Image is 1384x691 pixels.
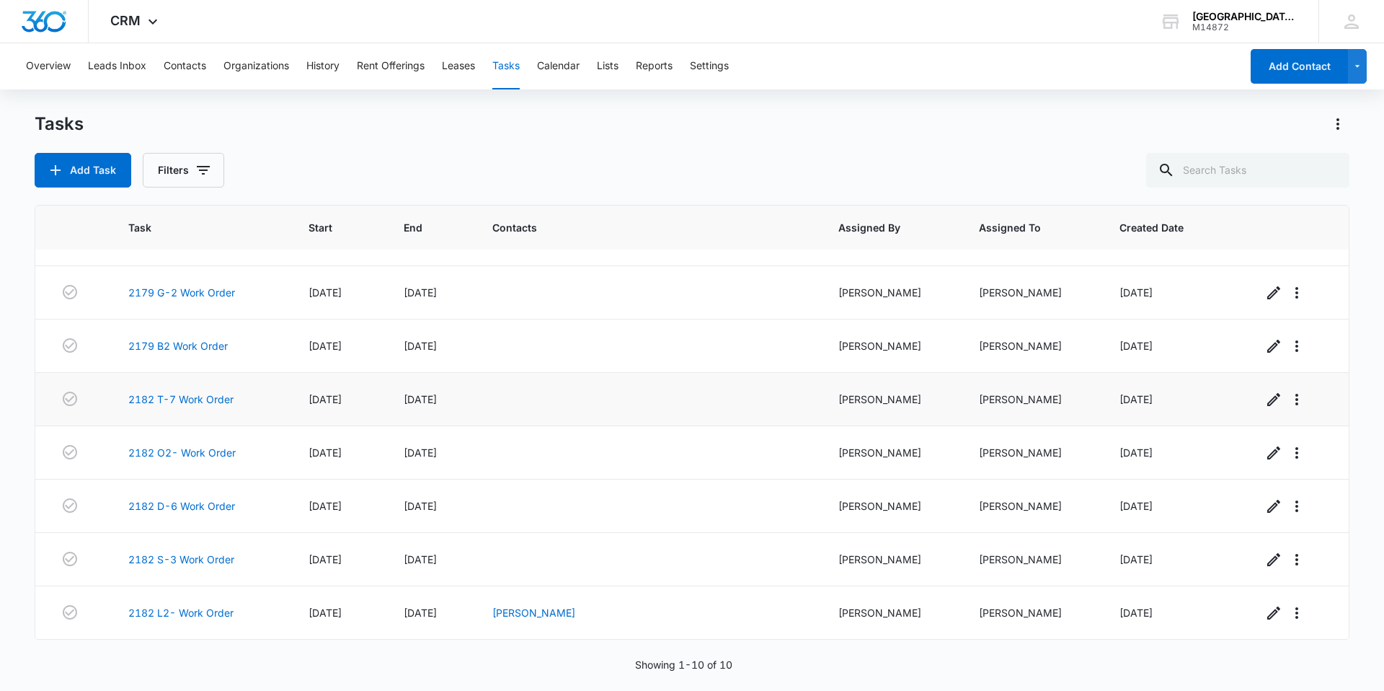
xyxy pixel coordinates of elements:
a: 2179 B2 Work Order [128,338,228,353]
div: [PERSON_NAME] [979,338,1085,353]
button: Leads Inbox [88,43,146,89]
button: Overview [26,43,71,89]
div: [PERSON_NAME] [979,605,1085,620]
div: [PERSON_NAME] [838,445,944,460]
a: 2179 G-2 Work Order [128,285,235,300]
div: [PERSON_NAME] [979,445,1085,460]
span: CRM [110,13,141,28]
span: [DATE] [309,553,342,565]
span: [DATE] [404,446,437,459]
span: [DATE] [309,393,342,405]
div: [PERSON_NAME] [838,498,944,514]
button: Filters [143,153,224,188]
span: [DATE] [1119,607,1153,619]
button: Organizations [223,43,289,89]
span: [DATE] [404,500,437,512]
a: 2182 S-3 Work Order [128,552,234,567]
span: [DATE] [1119,446,1153,459]
div: [PERSON_NAME] [979,498,1085,514]
h1: Tasks [35,113,84,135]
span: [DATE] [1119,340,1153,352]
span: [DATE] [404,393,437,405]
button: History [306,43,340,89]
button: Add Task [35,153,131,188]
span: [DATE] [404,340,437,352]
a: 2182 T-7 Work Order [128,392,234,407]
div: account name [1192,11,1297,22]
span: [DATE] [404,286,437,299]
button: Calendar [537,43,580,89]
a: [PERSON_NAME] [492,607,575,619]
span: End [404,220,437,235]
span: [DATE] [404,607,437,619]
span: [DATE] [404,553,437,565]
a: 2182 D-6 Work Order [128,498,235,514]
span: [DATE] [309,607,342,619]
span: [DATE] [1119,553,1153,565]
button: Contacts [164,43,206,89]
button: Actions [1326,113,1349,136]
span: [DATE] [309,500,342,512]
span: Assigned To [979,220,1064,235]
div: account id [1192,22,1297,32]
span: Start [309,220,348,235]
div: [PERSON_NAME] [838,338,944,353]
button: Tasks [492,43,520,89]
div: [PERSON_NAME] [979,285,1085,300]
div: [PERSON_NAME] [838,285,944,300]
span: Created Date [1119,220,1207,235]
span: [DATE] [1119,393,1153,405]
p: Showing 1-10 of 10 [635,657,732,672]
button: Settings [690,43,729,89]
button: Add Contact [1251,49,1348,84]
span: [DATE] [309,286,342,299]
span: [DATE] [309,340,342,352]
a: 2182 L2- Work Order [128,605,234,620]
span: [DATE] [1119,286,1153,299]
button: Lists [597,43,618,89]
a: 2182 O2- Work Order [128,445,236,460]
span: Task [128,220,253,235]
span: Contacts [492,220,783,235]
div: [PERSON_NAME] [979,552,1085,567]
button: Leases [442,43,475,89]
button: Reports [636,43,673,89]
span: Assigned By [838,220,923,235]
div: [PERSON_NAME] [838,605,944,620]
input: Search Tasks [1146,153,1349,188]
span: [DATE] [1119,500,1153,512]
button: Rent Offerings [357,43,425,89]
div: [PERSON_NAME] [838,392,944,407]
div: [PERSON_NAME] [838,552,944,567]
div: [PERSON_NAME] [979,392,1085,407]
span: [DATE] [309,446,342,459]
